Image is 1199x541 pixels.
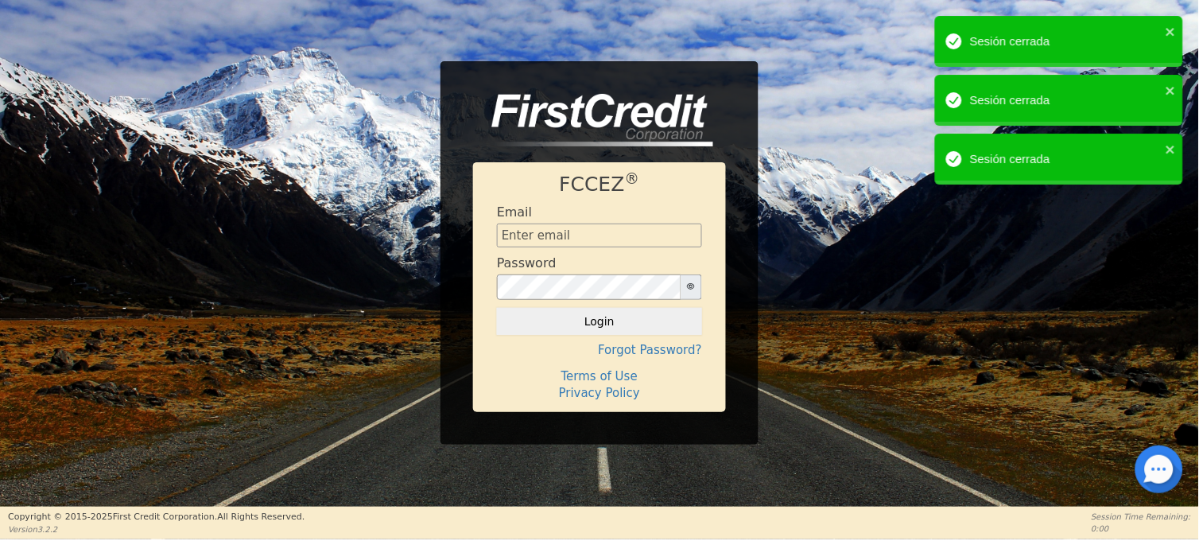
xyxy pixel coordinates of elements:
[1166,140,1177,158] button: close
[1166,81,1177,99] button: close
[497,173,702,197] h1: FCCEZ
[217,512,305,522] span: All Rights Reserved.
[473,94,713,146] img: logo-CMu_cnol.png
[1166,22,1177,41] button: close
[497,224,702,247] input: Enter email
[970,91,1161,110] div: Sesión cerrada
[970,33,1161,51] div: Sesión cerrada
[1092,523,1191,535] p: 0:00
[8,523,305,535] p: Version 3.2.2
[497,386,702,400] h4: Privacy Policy
[625,170,640,187] sup: ®
[497,274,681,300] input: password
[8,511,305,524] p: Copyright © 2015- 2025 First Credit Corporation.
[497,343,702,357] h4: Forgot Password?
[497,255,557,270] h4: Password
[497,204,532,220] h4: Email
[497,308,702,335] button: Login
[970,150,1161,169] div: Sesión cerrada
[497,369,702,383] h4: Terms of Use
[1092,511,1191,523] p: Session Time Remaining:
